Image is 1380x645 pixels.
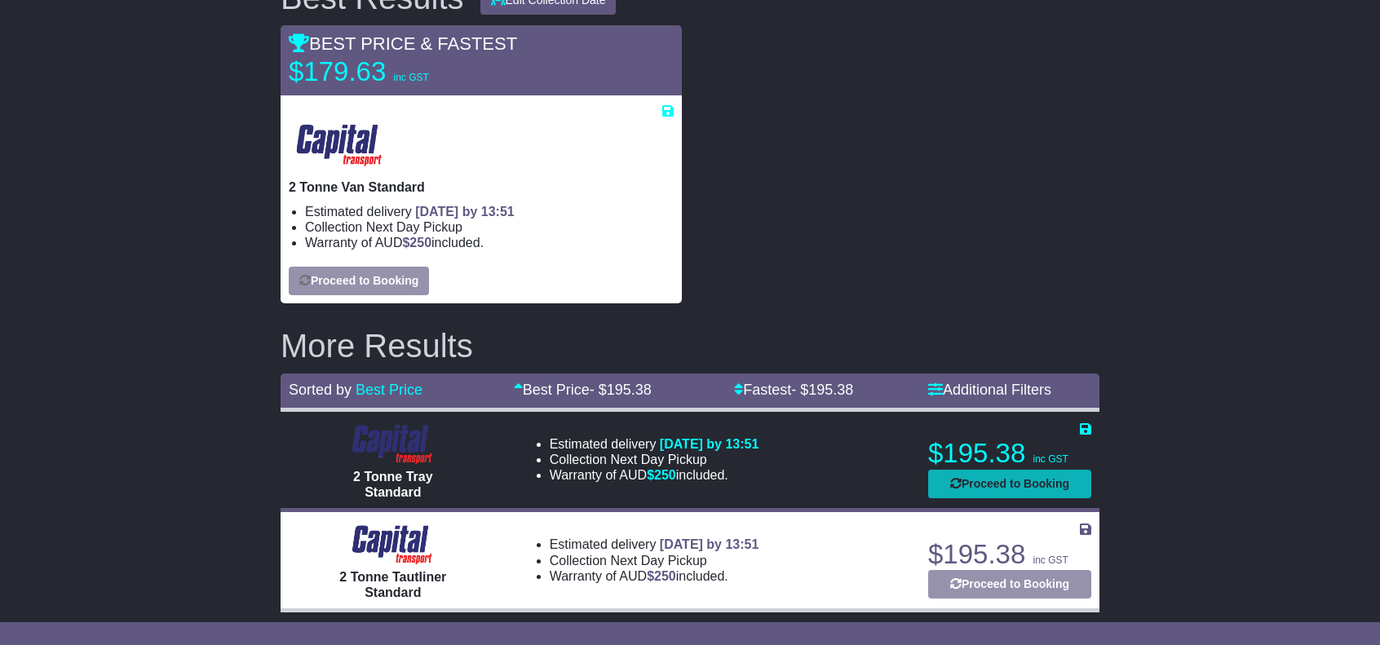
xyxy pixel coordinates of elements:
li: Collection [305,219,674,235]
span: Next Day Pickup [366,220,462,234]
span: 195.38 [607,382,652,398]
a: Fastest- $195.38 [734,382,853,398]
p: $179.63 [289,55,493,88]
span: 2 Tonne Tautliner Standard [339,570,446,599]
span: 250 [654,569,676,583]
span: Next Day Pickup [610,453,706,466]
button: Proceed to Booking [289,267,429,295]
li: Warranty of AUD included. [550,467,759,483]
p: 2 Tonne Van Standard [289,179,674,195]
span: $ [647,468,676,482]
span: [DATE] by 13:51 [415,205,515,219]
li: Collection [550,553,759,568]
span: inc GST [1033,554,1068,566]
span: $ [647,569,676,583]
span: inc GST [393,72,428,83]
span: 195.38 [808,382,853,398]
p: $195.38 [928,538,1091,571]
span: inc GST [1033,453,1068,465]
span: Sorted by [289,382,352,398]
li: Warranty of AUD included. [550,568,759,584]
span: $ [402,236,431,250]
span: [DATE] by 13:51 [660,537,759,551]
li: Estimated delivery [550,537,759,552]
a: Additional Filters [928,382,1051,398]
h2: More Results [281,328,1099,364]
li: Warranty of AUD included. [305,235,674,250]
p: $195.38 [928,437,1091,470]
a: Best Price- $195.38 [514,382,652,398]
span: 2 Tonne Tray Standard [353,470,433,499]
img: CapitalTransport: 2 Tonne Van Standard [289,119,391,171]
li: Estimated delivery [550,436,759,452]
span: - $ [590,382,652,398]
img: CapitalTransport: 2 Tonne Tautliner Standard [345,520,440,569]
span: Next Day Pickup [610,554,706,568]
span: 250 [654,468,676,482]
span: 250 [409,236,431,250]
img: CapitalTransport: 2 Tonne Tray Standard [345,420,440,469]
span: [DATE] by 13:51 [660,437,759,451]
a: Best Price [356,382,422,398]
li: Estimated delivery [305,204,674,219]
button: Proceed to Booking [928,570,1091,599]
span: BEST PRICE & FASTEST [289,33,517,54]
span: - $ [791,382,853,398]
li: Collection [550,452,759,467]
button: Proceed to Booking [928,470,1091,498]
